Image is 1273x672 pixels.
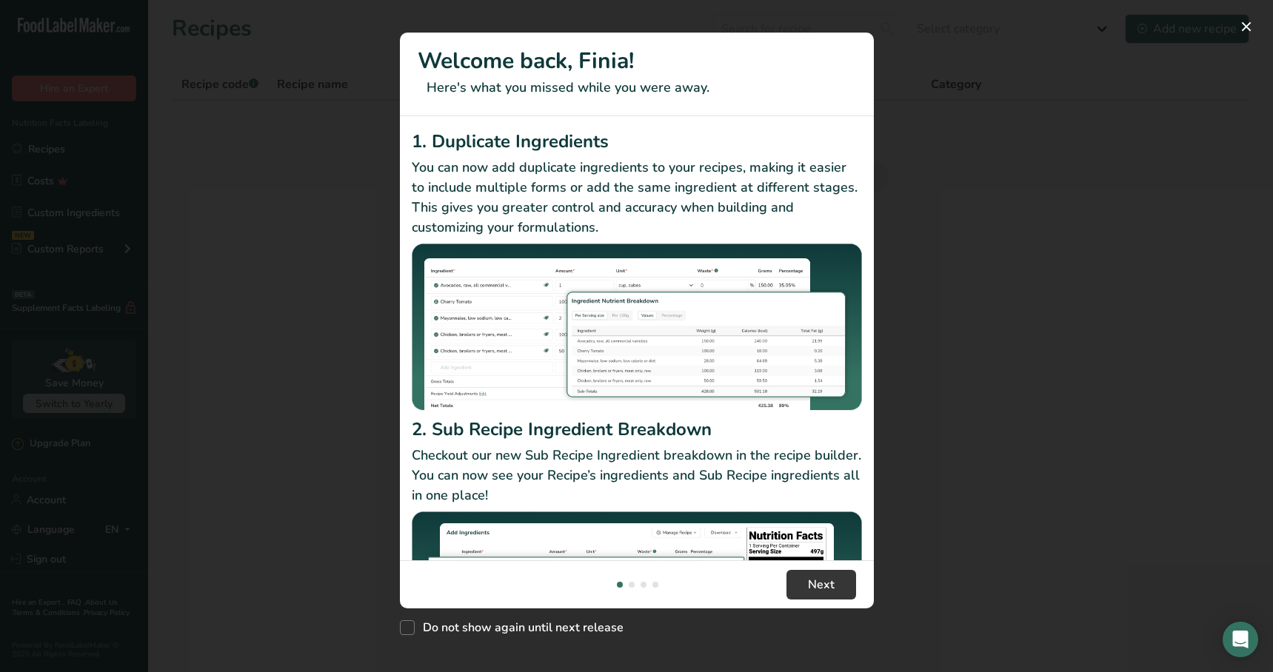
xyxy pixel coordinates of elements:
p: Checkout our new Sub Recipe Ingredient breakdown in the recipe builder. You can now see your Reci... [412,446,862,505]
p: Here's what you missed while you were away. [418,78,856,98]
div: Open Intercom Messenger [1223,622,1258,657]
span: Next [808,576,835,594]
h2: 2. Sub Recipe Ingredient Breakdown [412,416,862,443]
span: Do not show again until next release [415,620,624,635]
button: Next [786,570,856,599]
h1: Welcome back, Finia! [418,44,856,78]
h2: 1. Duplicate Ingredients [412,128,862,155]
img: Duplicate Ingredients [412,243,862,411]
p: You can now add duplicate ingredients to your recipes, making it easier to include multiple forms... [412,158,862,238]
